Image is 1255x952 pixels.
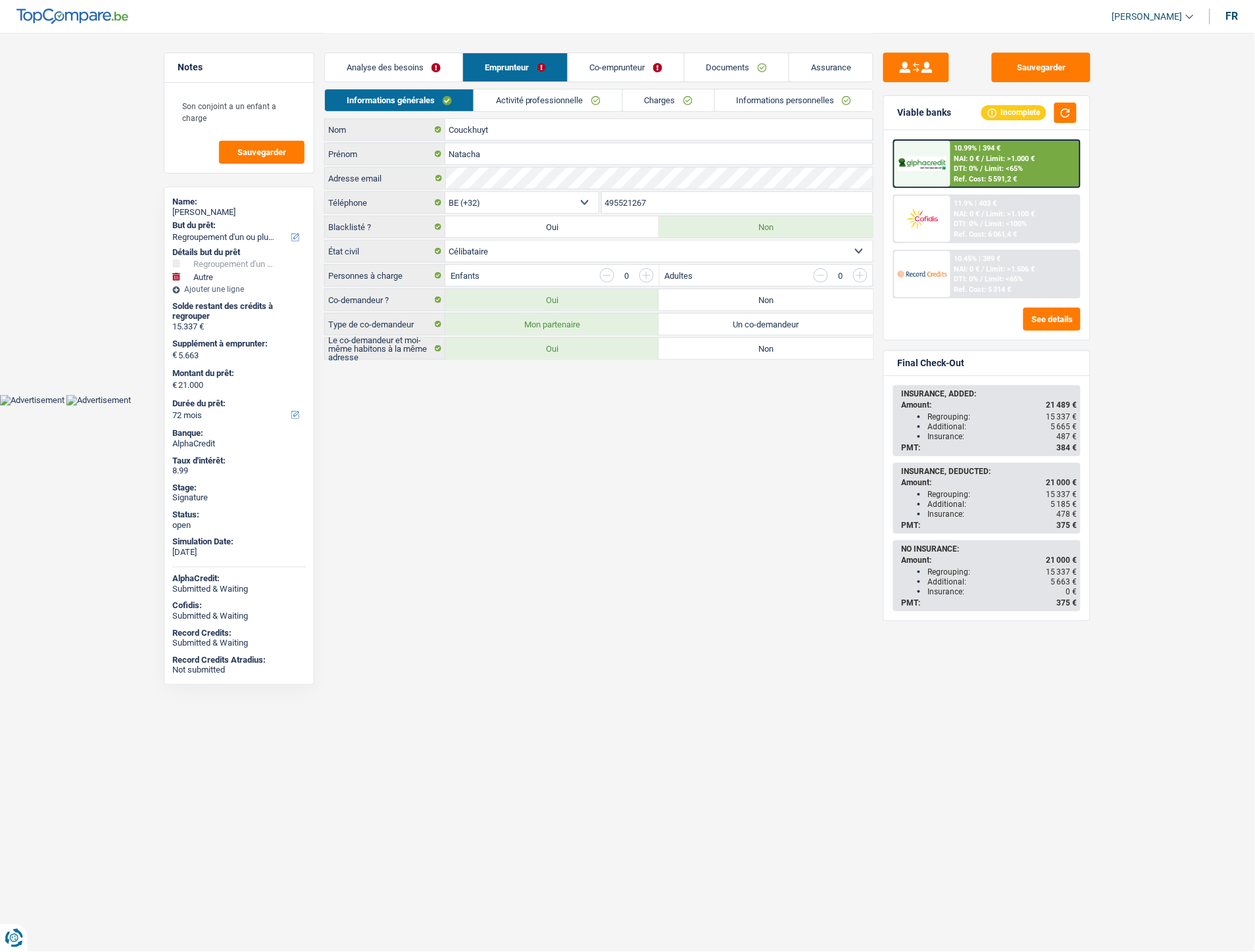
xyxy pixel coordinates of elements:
[898,262,947,286] img: Record Credits
[835,272,847,280] div: 0
[897,358,964,369] div: Final Check-Out
[954,285,1012,294] div: Ref. Cost: 5 314 €
[985,220,1027,228] span: Limit: <100%
[789,53,873,82] a: Assurance
[1050,577,1077,586] span: 5 663 €
[445,289,659,310] label: Oui
[981,220,983,228] span: /
[325,192,445,213] label: Téléphone
[1050,500,1077,509] span: 5 185 €
[237,148,286,156] span: Sauvegarder
[463,53,567,82] a: Emprunteur
[954,275,979,283] span: DTI: 0%
[172,573,306,584] div: AlphaCredit:
[1023,308,1081,331] button: See details
[172,220,303,231] label: But du prêt:
[954,164,979,173] span: DTI: 0%
[325,241,445,262] label: État civil
[982,155,985,163] span: /
[981,164,983,173] span: /
[325,216,445,237] label: Blacklisté ?
[901,521,1077,530] div: PMT:
[715,89,874,111] a: Informations personnelles
[172,398,303,409] label: Durée du prêt:
[1056,598,1077,607] span: 375 €
[172,285,306,294] div: Ajouter une ligne
[172,536,306,547] div: Simulation Date:
[1112,11,1183,22] span: [PERSON_NAME]
[982,265,985,274] span: /
[172,197,306,207] div: Name:
[172,655,306,665] div: Record Credits Atradius:
[172,547,306,558] div: [DATE]
[172,301,306,321] div: Solde restant des crédits à regrouper
[901,478,1077,487] div: Amount:
[172,492,306,503] div: Signature
[901,467,1077,476] div: INSURANCE, DEDUCTED:
[954,220,979,228] span: DTI: 0%
[602,192,874,213] input: 401020304
[659,338,873,359] label: Non
[927,422,1077,431] div: Additional:
[172,368,303,379] label: Montant du prêt:
[901,389,1077,398] div: INSURANCE, ADDED:
[325,53,462,82] a: Analyse des besoins
[325,119,445,140] label: Nom
[954,265,980,274] span: NAI: 0 €
[659,314,873,335] label: Un co-demandeur
[325,265,445,286] label: Personnes à charge
[992,53,1091,82] button: Sauvegarder
[172,483,306,493] div: Stage:
[172,584,306,594] div: Submitted & Waiting
[172,611,306,621] div: Submitted & Waiting
[172,339,303,349] label: Supplément à emprunter:
[898,206,947,231] img: Cofidis
[325,168,445,189] label: Adresse email
[1056,432,1077,441] span: 487 €
[325,89,474,111] a: Informations générales
[927,567,1077,577] div: Regrouping:
[985,275,1023,283] span: Limit: <65%
[954,175,1018,183] div: Ref. Cost: 5 591,2 €
[901,598,1077,607] div: PMT:
[1046,478,1077,487] span: 21 000 €
[172,510,306,520] div: Status:
[897,107,951,118] div: Viable banks
[981,275,983,283] span: /
[665,272,693,280] label: Adultes
[954,155,980,163] span: NAI: 0 €
[325,143,445,164] label: Prénom
[178,62,301,73] h5: Notes
[172,638,306,648] div: Submitted & Waiting
[954,210,980,218] span: NAI: 0 €
[927,432,1077,441] div: Insurance:
[927,412,1077,421] div: Regrouping:
[445,338,659,359] label: Oui
[621,272,633,280] div: 0
[325,338,445,359] label: Le co-demandeur et moi-même habitons à la même adresse
[568,53,684,82] a: Co-emprunteur
[219,141,305,164] button: Sauvegarder
[987,265,1035,274] span: Limit: >1.506 €
[1066,587,1077,596] span: 0 €
[987,155,1035,163] span: Limit: >1.000 €
[172,465,306,476] div: 8.99
[474,89,622,111] a: Activité professionnelle
[445,216,659,237] label: Oui
[172,520,306,531] div: open
[954,199,997,208] div: 11.9% | 403 €
[325,289,445,310] label: Co-demandeur ?
[451,272,480,280] label: Enfants
[172,380,177,391] span: €
[954,144,1001,153] div: 10.99% | 394 €
[927,510,1077,519] div: Insurance:
[325,314,445,335] label: Type de co-demandeur
[901,400,1077,410] div: Amount:
[1102,6,1194,28] a: [PERSON_NAME]
[927,490,1077,499] div: Regrouping:
[172,456,306,466] div: Taux d'intérêt:
[898,156,947,172] img: AlphaCredit
[685,53,789,82] a: Documents
[659,289,873,310] label: Non
[1226,10,1239,22] div: fr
